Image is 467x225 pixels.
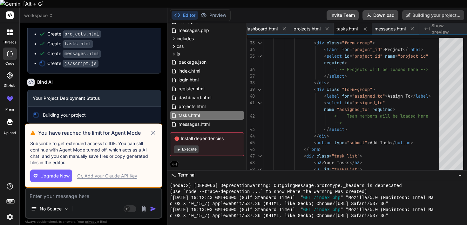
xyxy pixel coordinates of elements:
[327,53,342,59] span: select
[170,207,303,213] span: [[DATE] 19:13:03 GMT+0400 (Gulf Standard Time)] "
[344,100,349,106] span: id
[324,166,329,172] span: id
[198,11,229,20] button: Preview
[306,153,314,159] span: div
[4,130,16,136] label: Upload
[349,160,355,165] span: </
[344,73,347,79] span: >
[457,170,463,180] button: −
[178,67,201,75] span: index.html
[294,26,321,32] span: projects.html
[47,60,98,67] div: Create
[352,93,385,99] span: "assigned_to"
[314,195,341,201] span: /index.php
[178,112,200,119] span: tasks.html
[247,53,255,60] div: 35
[178,120,210,128] span: messages.html
[177,35,194,42] span: includes
[47,50,101,57] div: Create
[347,140,367,145] span: "submit"
[344,60,347,66] span: >
[327,40,339,46] span: class
[337,106,370,112] span: "assigned_to"
[344,53,349,59] span: id
[140,205,147,213] img: attachment
[314,207,341,213] span: /index.php
[395,53,398,59] span: =
[5,61,14,66] label: code
[416,93,428,99] span: label
[178,27,210,34] span: messages.php
[5,107,14,112] label: prem
[174,135,240,142] span: Install dependencies
[309,146,319,152] span: form
[342,93,349,99] span: for
[316,87,324,92] span: div
[324,126,329,132] span: </
[341,195,434,201] span: " "Mozilla/5.0 (Macintosh; Intel Ma
[367,140,370,145] span: >
[178,76,199,84] span: login.html
[38,129,150,137] h3: You have reached the limit for Agent Mode
[255,53,264,60] div: Click to collapse the range.
[327,100,342,106] span: select
[327,80,329,86] span: >
[178,58,207,66] span: package.json
[314,160,316,165] span: <
[402,10,464,20] button: Building your project...
[339,40,342,46] span: =
[255,40,264,46] div: Click to collapse the range.
[334,106,337,112] span: =
[360,160,362,165] span: >
[303,207,311,213] span: GET
[247,73,255,80] div: 37
[339,87,342,92] span: =
[360,153,362,159] span: >
[316,160,321,165] span: h3
[329,126,344,132] span: select
[324,93,327,99] span: <
[403,47,408,52] span: </
[40,206,62,212] p: No Source
[4,212,15,222] img: settings
[324,100,327,106] span: <
[247,66,255,73] div: 36
[352,47,382,52] span: "project_id"
[177,43,184,49] span: css
[344,140,347,145] span: =
[334,113,428,119] span: <!-- Team members will be loaded here
[372,87,375,92] span: >
[327,93,339,99] span: label
[314,40,316,46] span: <
[247,126,255,133] div: 43
[304,146,309,152] span: </
[247,146,255,153] div: 46
[3,40,17,45] label: threads
[63,60,98,67] code: js/script.js
[362,10,398,20] button: Download
[360,166,362,172] span: >
[247,100,255,106] div: 41
[334,120,342,125] span: -->
[177,51,180,57] span: js
[329,153,332,159] span: =
[314,87,316,92] span: <
[334,140,344,145] span: type
[170,213,389,219] span: c OS X 10_15_7) AppleWebKit/537.36 (KHTML, like Gecko) Chrome/[URL] Safari/537.36"
[334,67,428,72] span: <!-- Projects will be loaded here -->
[372,40,375,46] span: >
[247,113,255,119] div: 42
[314,80,319,86] span: </
[24,12,53,19] span: workspace
[352,53,382,59] span: "project_id"
[178,103,206,110] span: projects.html
[352,100,385,106] span: "assigned_to"
[388,93,410,99] span: Assign To
[316,140,332,145] span: button
[247,86,255,93] div: 39
[332,166,360,172] span: "tasksList"
[245,26,278,32] span: dashboard.html
[421,47,423,52] span: >
[40,173,70,179] span: Upgrade Now
[393,106,395,112] span: >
